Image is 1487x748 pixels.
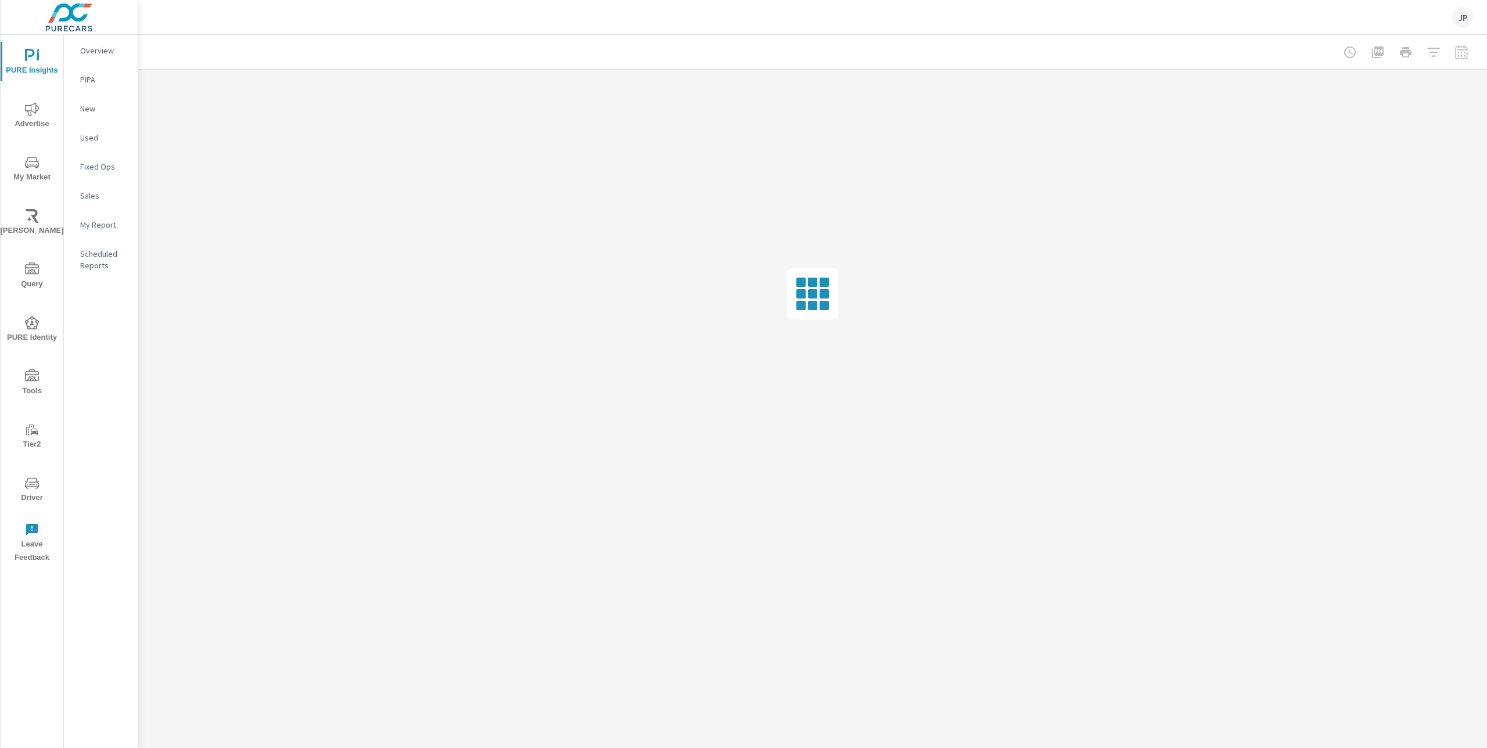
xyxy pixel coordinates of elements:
[64,71,138,88] div: PIPA
[4,49,60,77] span: PURE Insights
[1,35,63,569] div: nav menu
[4,156,60,184] span: My Market
[4,102,60,131] span: Advertise
[80,190,128,202] p: Sales
[80,45,128,56] p: Overview
[4,523,60,564] span: Leave Feedback
[4,316,60,344] span: PURE Identity
[64,100,138,117] div: New
[4,423,60,451] span: Tier2
[80,219,128,231] p: My Report
[64,245,138,274] div: Scheduled Reports
[1452,7,1473,28] div: JP
[80,248,128,271] p: Scheduled Reports
[80,161,128,172] p: Fixed Ops
[64,129,138,146] div: Used
[64,42,138,59] div: Overview
[4,369,60,398] span: Tools
[4,476,60,505] span: Driver
[80,132,128,143] p: Used
[80,103,128,114] p: New
[64,216,138,233] div: My Report
[64,158,138,175] div: Fixed Ops
[80,74,128,85] p: PIPA
[4,262,60,291] span: Query
[4,209,60,238] span: [PERSON_NAME]
[64,187,138,204] div: Sales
